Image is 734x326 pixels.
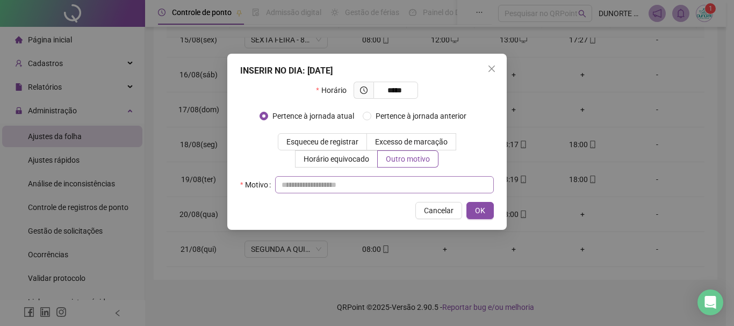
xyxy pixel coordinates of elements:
span: Cancelar [424,205,454,216]
span: Outro motivo [386,155,430,163]
span: Excesso de marcação [375,137,448,146]
span: Esqueceu de registrar [286,137,358,146]
div: Open Intercom Messenger [697,289,723,315]
button: Cancelar [415,202,462,219]
span: clock-circle [360,86,368,94]
span: Horário equivocado [304,155,369,163]
label: Horário [316,82,353,99]
label: Motivo [240,176,275,193]
span: Pertence à jornada atual [268,110,358,122]
button: OK [466,202,494,219]
span: close [487,64,496,73]
button: Close [483,60,500,77]
div: INSERIR NO DIA : [DATE] [240,64,494,77]
span: Pertence à jornada anterior [371,110,471,122]
span: OK [475,205,485,216]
